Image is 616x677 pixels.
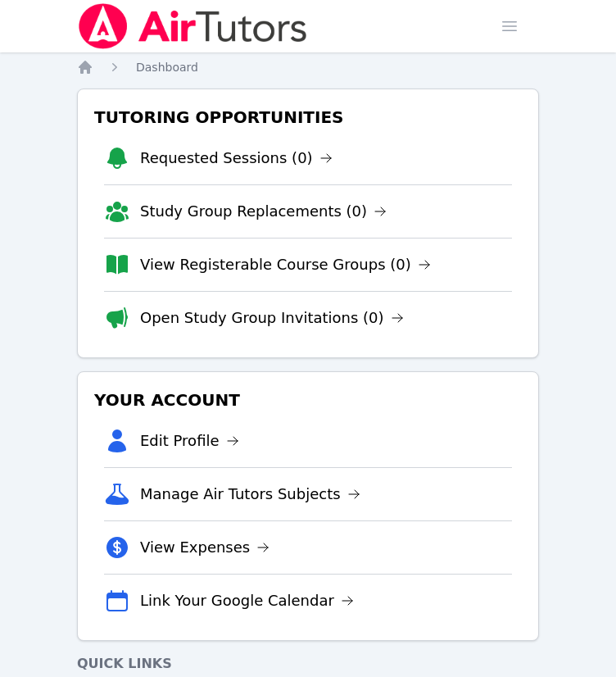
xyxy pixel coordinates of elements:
nav: Breadcrumb [77,59,539,75]
h3: Tutoring Opportunities [91,102,525,132]
a: Link Your Google Calendar [140,589,354,612]
a: Edit Profile [140,429,239,452]
a: View Expenses [140,536,269,559]
h4: Quick Links [77,654,539,674]
a: Open Study Group Invitations (0) [140,307,404,329]
a: Dashboard [136,59,198,75]
span: Dashboard [136,61,198,74]
h3: Your Account [91,385,525,415]
a: Study Group Replacements (0) [140,200,387,223]
a: View Registerable Course Groups (0) [140,253,431,276]
a: Requested Sessions (0) [140,147,333,170]
a: Manage Air Tutors Subjects [140,483,360,506]
img: Air Tutors [77,3,309,49]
